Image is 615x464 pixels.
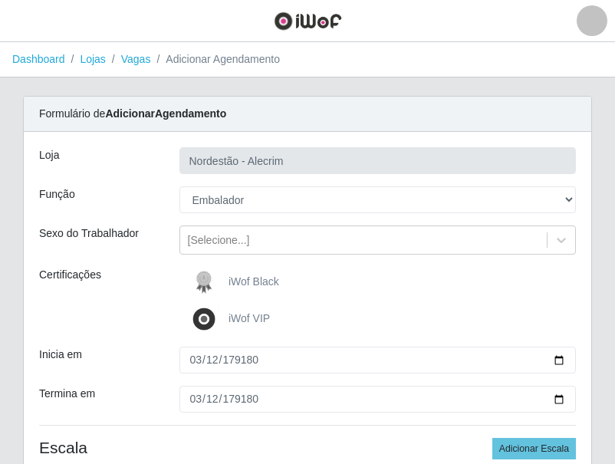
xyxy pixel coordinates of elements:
img: iWof VIP [189,304,225,334]
input: 00/00/0000 [179,386,577,413]
label: Certificações [39,267,101,283]
button: Adicionar Escala [492,438,576,459]
label: Função [39,186,75,202]
li: Adicionar Agendamento [150,51,280,67]
input: 00/00/0000 [179,347,577,374]
label: Loja [39,147,59,163]
div: Formulário de [24,97,591,132]
span: iWof Black [229,275,279,288]
strong: Adicionar Agendamento [105,107,226,120]
a: Dashboard [12,53,65,65]
label: Termina em [39,386,95,402]
img: iWof Black [189,267,225,298]
span: iWof VIP [229,312,270,324]
a: Vagas [121,53,151,65]
a: Lojas [80,53,105,65]
label: Inicia em [39,347,82,363]
div: [Selecione...] [188,232,250,248]
label: Sexo do Trabalhador [39,225,139,242]
h4: Escala [39,438,576,457]
img: CoreUI Logo [274,12,342,31]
